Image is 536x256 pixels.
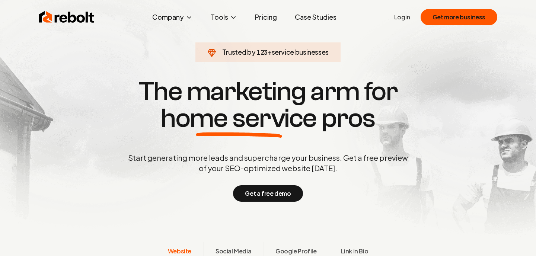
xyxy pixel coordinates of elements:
span: Trusted by [222,48,255,56]
a: Login [394,13,410,22]
span: Link in Bio [341,247,368,256]
button: Tools [205,10,243,25]
p: Start generating more leads and supercharge your business. Get a free preview of your SEO-optimiz... [127,153,409,173]
img: Rebolt Logo [39,10,95,25]
span: Social Media [216,247,251,256]
a: Case Studies [289,10,342,25]
span: service businesses [272,48,329,56]
button: Get a free demo [233,185,303,202]
button: Get more business [421,9,497,25]
h1: The marketing arm for pros [89,78,447,132]
span: + [268,48,272,56]
a: Pricing [249,10,283,25]
button: Company [146,10,199,25]
span: 123 [256,47,268,57]
span: home service [161,105,317,132]
span: Website [168,247,191,256]
span: Google Profile [275,247,316,256]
